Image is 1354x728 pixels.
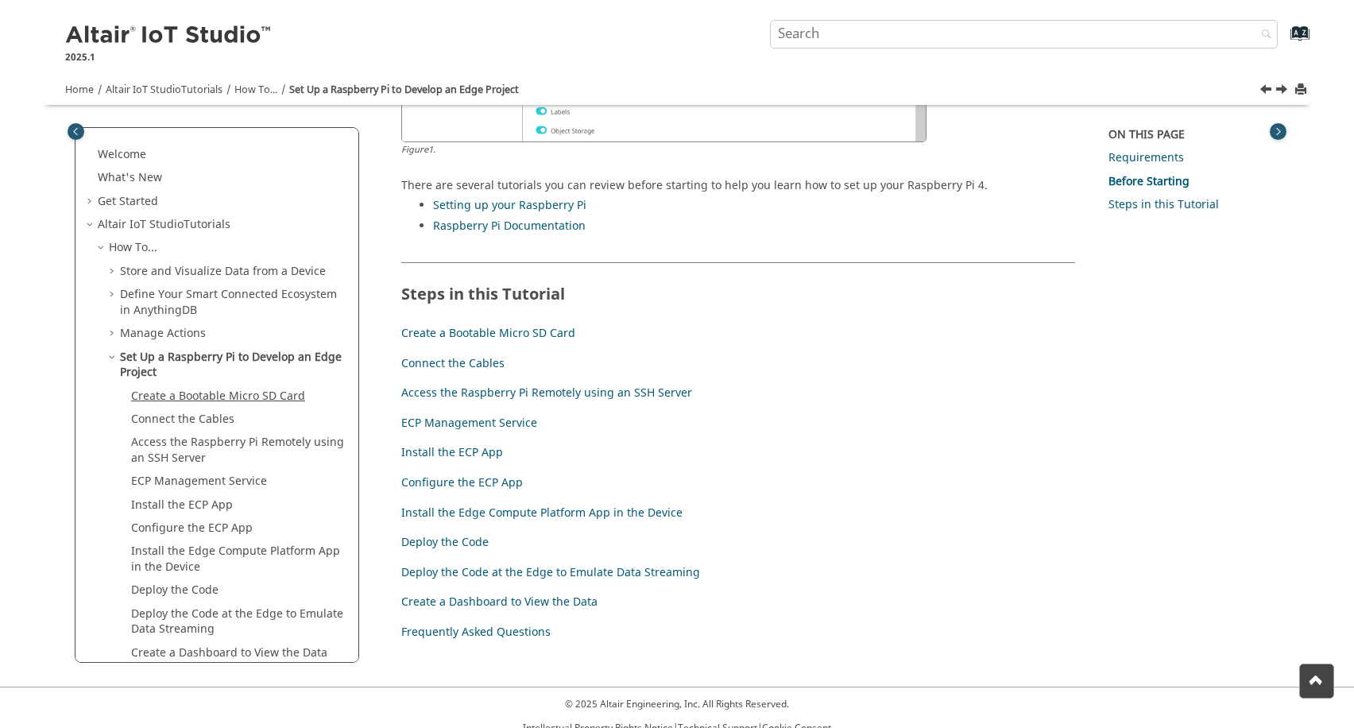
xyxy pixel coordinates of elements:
span: Expand Get Started [85,194,98,210]
span: 1 [428,143,433,157]
a: Frequently Asked Questions [401,624,551,641]
a: Install the ECP App [401,444,503,461]
a: Altair IoT StudioTutorials [106,83,222,97]
p: © 2025 Altair Engineering, Inc. All Rights Reserved. [523,697,831,711]
a: ECP Management Service [401,415,537,432]
nav: Child Links [401,322,1058,651]
a: Previous topic: Use Actions in a Dashboard [1261,82,1274,101]
span: Figure [401,143,435,157]
a: Configure the ECP App [131,520,253,536]
span: Altair IoT Studio [98,216,184,233]
a: Create a Bootable Micro SD Card [131,388,305,405]
a: Setting up your Raspberry Pi [433,197,586,214]
a: Home [65,83,94,97]
span: Collapse Set Up a Raspberry Pi to Develop an Edge Project [107,350,120,366]
a: Install the Edge Compute Platform App in the Device [131,543,340,575]
span: . [433,143,435,157]
a: Next topic: Create a Bootable Micro SD Card [1277,82,1290,101]
p: 2025.1 [65,50,273,64]
span: Collapse How To... [96,240,109,256]
a: Deploy the Code at the Edge to Emulate Data Streaming [131,606,343,638]
a: Define Your Smart Connected Ecosystem in AnythingDB [120,286,337,319]
a: Raspberry Pi Documentation [433,218,586,234]
span: Expand Define Your Smart Connected Ecosystem in AnythingDB [107,287,120,303]
a: Manage Actions [120,325,206,342]
a: Store and Visualize Data from a Device [120,263,326,280]
a: Connect the Cables [401,355,505,372]
a: Configure the ECP App [401,474,523,491]
a: Access the Raspberry Pi Remotely using an SSH Server [131,434,344,467]
a: Create a Bootable Micro SD Card [401,325,575,342]
a: Access the Raspberry Pi Remotely using an SSH Server [401,385,692,401]
a: What's New [98,169,162,186]
a: Create a Dashboard to View the Data [401,594,598,610]
a: Get Started [98,193,158,210]
a: Deploy the Code [131,582,219,598]
span: Collapse Altair IoT StudioTutorials [85,217,98,233]
div: There are several tutorials you can review before starting to help you learn how to set up your R... [401,178,1075,239]
a: Install the Edge Compute Platform App in the Device [401,505,683,521]
a: How To... [234,83,277,97]
a: Deploy the Code [401,534,489,551]
a: Go to index terms page [1265,33,1301,49]
span: Expand Manage Actions [107,326,120,342]
a: Altair IoT StudioTutorials [98,216,230,233]
a: Requirements [1108,149,1184,166]
button: Toggle publishing table of content [68,123,84,140]
h2: Steps in this Tutorial [401,262,1075,311]
img: Altair IoT Studio [65,23,273,48]
a: ECP Management Service [131,473,267,490]
a: Deploy the Code at the Edge to Emulate Data Streaming [401,564,700,581]
a: Set Up a Raspberry Pi to Develop an Edge Project [120,349,342,381]
a: Before Starting [1108,173,1190,190]
div: On this page [1108,127,1279,143]
a: Install the ECP App [131,497,233,513]
span: Expand Store and Visualize Data from a Device [107,264,120,280]
input: Search query [770,20,1278,48]
span: Altair IoT Studio [106,83,181,97]
button: Toggle topic table of content [1270,123,1286,140]
nav: Tools [41,68,1313,105]
a: Set Up a Raspberry Pi to Develop an Edge Project [289,83,519,97]
button: Print this page [1296,79,1309,101]
a: Create a Dashboard to View the Data [131,645,327,661]
a: Connect the Cables [131,411,234,428]
button: Search [1240,20,1285,51]
a: How To... [109,239,157,256]
a: Steps in this Tutorial [1108,196,1219,213]
a: Welcome [98,146,146,163]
